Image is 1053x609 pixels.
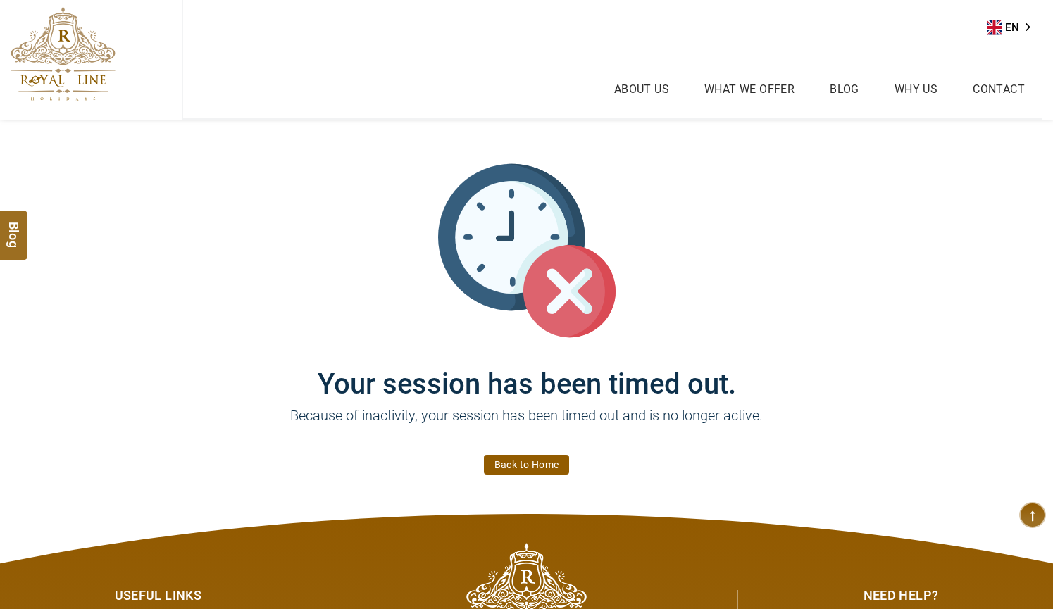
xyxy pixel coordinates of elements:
[987,17,1040,38] div: Language
[438,162,616,339] img: session_time_out.svg
[104,339,949,401] h1: Your session has been timed out.
[701,79,798,99] a: What we Offer
[987,17,1040,38] aside: Language selected: English
[987,17,1040,38] a: EN
[484,455,570,475] a: Back to Home
[115,586,305,605] div: Useful Links
[611,79,673,99] a: About Us
[891,79,941,99] a: Why Us
[5,222,23,234] span: Blog
[969,79,1028,99] a: Contact
[11,6,116,101] img: The Royal Line Holidays
[826,79,863,99] a: Blog
[104,405,949,447] p: Because of inactivity, your session has been timed out and is no longer active.
[749,586,939,605] div: Need Help?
